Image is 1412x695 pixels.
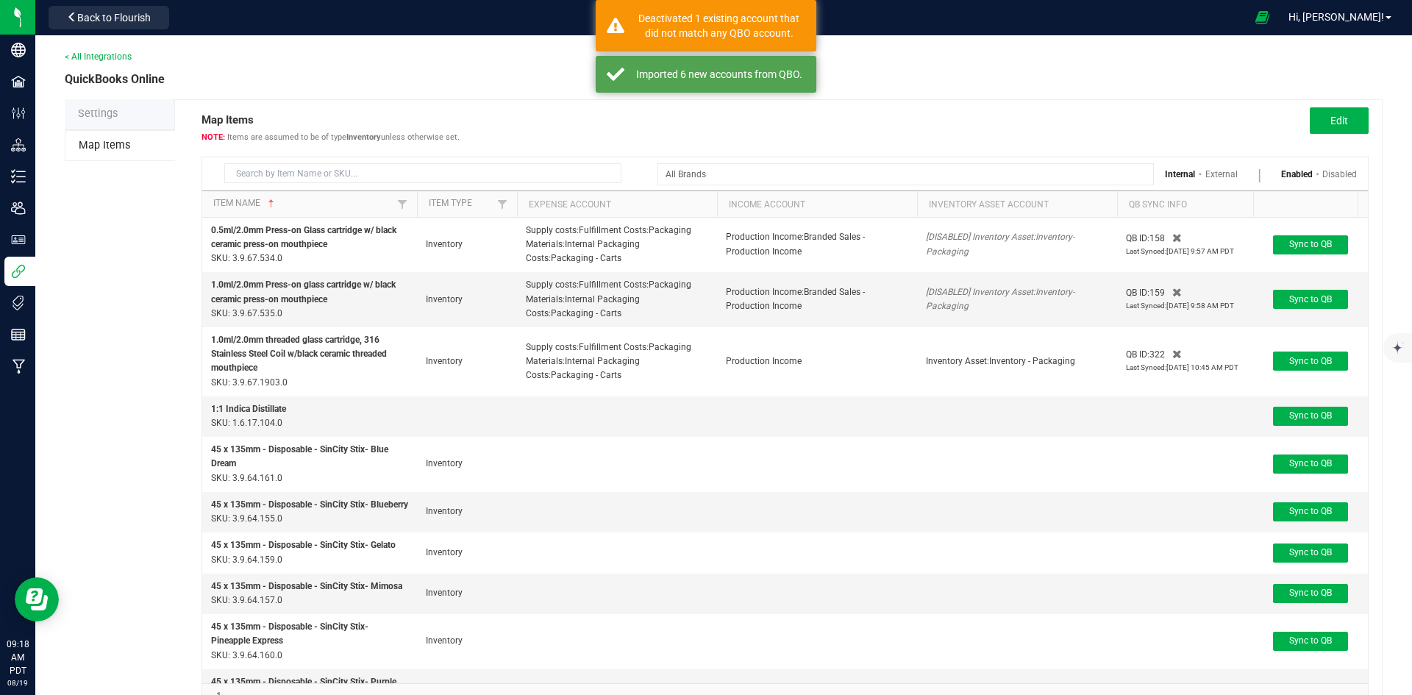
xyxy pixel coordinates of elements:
[1289,458,1332,468] span: Sync to QB
[1273,407,1348,426] button: Sync to QB
[1273,543,1348,563] button: Sync to QB
[211,335,387,373] span: 1.0ml/2.0mm threaded glass cartridge, 316 Stainless Steel Coil w/black ceramic threaded mouthpiece
[1273,235,1348,254] button: Sync to QB
[1273,584,1348,603] button: Sync to QB
[526,342,691,380] span: Supply costs:Fulfillment Costs:Packaging Materials:Internal Packaging Costs:Packaging - Carts
[393,195,411,213] a: Filter
[265,198,277,210] span: Sortable
[1149,348,1165,361] span: 322
[211,581,402,591] span: 45 x 135mm - Disposable - SinCity Stix- Mimosa
[211,512,408,526] p: SKU: 3.9.64.155.0
[1330,115,1348,126] span: Edit
[917,191,1117,218] th: Inventory Asset Account
[211,621,368,646] span: 45 x 135mm - Disposable - SinCity Stix- Pineapple Express
[726,287,865,311] span: Production Income:Branded Sales - Production Income
[726,356,802,366] span: Production Income
[429,198,493,210] a: Item TypeSortable
[1117,191,1253,218] th: QB Sync Info
[426,588,463,598] span: Inventory
[213,198,393,210] a: Item NameSortable
[79,139,130,152] span: Map Items
[15,577,59,621] iframe: Resource center
[1126,302,1166,310] span: Last Synced:
[658,164,1135,185] input: All Brands
[1288,11,1384,23] span: Hi, [PERSON_NAME]!
[11,327,26,342] inline-svg: Reports
[11,201,26,215] inline-svg: Users
[1205,169,1238,179] a: External
[426,356,463,366] span: Inventory
[202,132,460,142] span: Items are assumed to be of type unless otherwise set.
[1246,3,1279,32] span: Open Ecommerce Menu
[926,356,1075,366] span: Inventory Asset:Inventory - Packaging
[1273,352,1348,371] button: Sync to QB
[211,225,396,249] span: 0.5ml/2.0mm Press-on Glass cartridge w/ black ceramic press-on mouthpiece
[493,195,511,213] a: Filter
[211,416,408,430] p: SKU: 1.6.17.104.0
[1289,506,1332,516] span: Sync to QB
[211,376,408,390] p: SKU: 3.9.67.1903.0
[632,11,805,40] div: Deactivated 1 existing account that did not match any QBO account.
[1310,107,1369,134] button: Edit
[426,239,463,249] span: Inventory
[517,191,717,218] th: Expense Account
[211,553,408,567] p: SKU: 3.9.64.159.0
[211,279,396,304] span: 1.0ml/2.0mm Press-on glass cartridge w/ black ceramic press-on mouthpiece
[1322,169,1357,179] a: Disabled
[11,232,26,247] inline-svg: User Roles
[211,404,286,414] span: 1:1 Indica Distillate
[1166,247,1234,255] span: [DATE] 9:57 AM PDT
[211,594,408,607] p: SKU: 3.9.64.157.0
[1289,635,1332,646] span: Sync to QB
[1126,232,1149,245] span: QB ID:
[346,132,381,142] strong: Inventory
[1289,294,1332,304] span: Sync to QB
[426,458,463,468] span: Inventory
[211,444,388,468] span: 45 x 135mm - Disposable - SinCity Stix- Blue Dream
[1126,363,1166,371] span: Last Synced:
[224,163,621,183] input: Search by Item Name or SKU...
[1273,455,1348,474] button: Sync to QB
[426,547,463,557] span: Inventory
[726,232,865,256] span: Production Income:Branded Sales - Production Income
[11,106,26,121] inline-svg: Configuration
[426,294,463,304] span: Inventory
[1281,169,1313,179] a: Enabled
[78,107,118,120] span: Settings
[211,307,408,321] p: SKU: 3.9.67.535.0
[65,71,165,88] span: QuickBooks Online
[1149,232,1165,245] span: 158
[526,279,691,318] span: Supply costs:Fulfillment Costs:Packaging Materials:Internal Packaging Costs:Packaging - Carts
[11,138,26,152] inline-svg: Distribution
[11,43,26,57] inline-svg: Company
[11,169,26,184] inline-svg: Inventory
[526,225,691,263] span: Supply costs:Fulfillment Costs:Packaging Materials:Internal Packaging Costs:Packaging - Carts
[1273,290,1348,309] button: Sync to QB
[77,12,151,24] span: Back to Flourish
[1126,348,1149,361] span: QB ID:
[926,232,1074,256] span: [DISABLED] Inventory Asset:Inventory- Packaging
[202,107,460,142] span: Map Items
[1165,169,1195,179] a: Internal
[1289,547,1332,557] span: Sync to QB
[211,649,408,663] p: SKU: 3.9.64.160.0
[11,359,26,374] inline-svg: Manufacturing
[1126,286,1149,299] span: QB ID:
[211,540,396,550] span: 45 x 135mm - Disposable - SinCity Stix- Gelato
[1289,356,1332,366] span: Sync to QB
[11,74,26,89] inline-svg: Facilities
[1126,247,1166,255] span: Last Synced:
[1166,302,1234,310] span: [DATE] 9:58 AM PDT
[211,499,408,510] span: 45 x 135mm - Disposable - SinCity Stix- Blueberry
[1289,410,1332,421] span: Sync to QB
[717,191,917,218] th: Income Account
[1289,239,1332,249] span: Sync to QB
[11,296,26,310] inline-svg: Tags
[65,51,132,62] a: < All Integrations
[426,635,463,646] span: Inventory
[1166,363,1238,371] span: [DATE] 10:45 AM PDT
[1289,588,1332,598] span: Sync to QB
[926,287,1074,311] span: [DISABLED] Inventory Asset:Inventory- Packaging
[11,264,26,279] inline-svg: Integrations
[211,252,408,265] p: SKU: 3.9.67.534.0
